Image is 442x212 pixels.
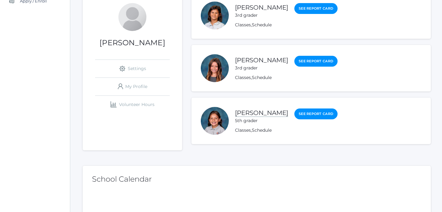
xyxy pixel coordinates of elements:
a: See Report Card [294,108,338,119]
a: Settings [95,60,170,77]
h1: [PERSON_NAME] [83,39,182,47]
div: Evangeline Ewing [201,54,229,82]
a: [PERSON_NAME] [235,4,288,11]
h2: School Calendar [92,175,421,183]
div: Adella Ewing [201,2,229,29]
a: Classes [235,75,251,80]
div: Esperanza Ewing [201,107,229,135]
div: , [235,22,338,28]
a: Schedule [252,22,272,28]
div: , [235,74,338,81]
div: , [235,127,338,134]
a: Schedule [252,127,272,133]
a: See Report Card [294,3,338,14]
a: [PERSON_NAME] [235,56,288,64]
div: Laura Ewing [118,3,146,31]
div: 5th grader [235,117,288,124]
a: See Report Card [294,56,338,67]
div: 3rd grader [235,12,288,19]
a: [PERSON_NAME] [235,109,288,117]
div: 3rd grader [235,65,288,71]
a: Volunteer Hours [95,96,170,113]
a: Schedule [252,75,272,80]
a: My Profile [95,78,170,95]
a: Classes [235,22,251,28]
a: Classes [235,127,251,133]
